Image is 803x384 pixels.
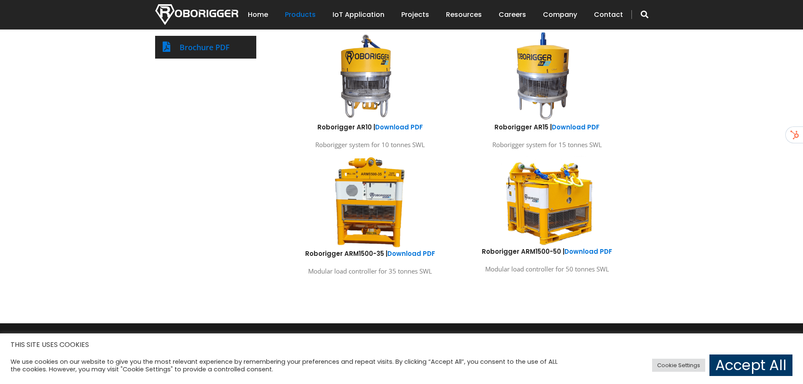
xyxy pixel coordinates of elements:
[11,358,558,373] div: We use cookies on our website to give you the most relevant experience by remembering your prefer...
[652,359,705,372] a: Cookie Settings
[180,42,230,52] a: Brochure PDF
[288,249,452,258] h6: Roborigger ARM1500-35 |
[288,123,452,132] h6: Roborigger AR10 |
[155,4,238,25] img: Nortech
[564,247,612,256] a: Download PDF
[333,2,384,28] a: IoT Application
[387,249,435,258] a: Download PDF
[552,123,599,132] a: Download PDF
[288,266,452,277] p: Modular load controller for 35 tonnes SWL
[499,2,526,28] a: Careers
[285,2,316,28] a: Products
[465,139,629,150] p: Roborigger system for 15 tonnes SWL
[375,123,423,132] a: Download PDF
[465,247,629,256] h6: Roborigger ARM1500-50 |
[594,2,623,28] a: Contact
[709,354,792,376] a: Accept All
[11,339,792,350] h5: THIS SITE USES COOKIES
[288,139,452,150] p: Roborigger system for 10 tonnes SWL
[446,2,482,28] a: Resources
[248,2,268,28] a: Home
[465,123,629,132] h6: Roborigger AR15 |
[543,2,577,28] a: Company
[465,263,629,275] p: Modular load controller for 50 tonnes SWL
[401,2,429,28] a: Projects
